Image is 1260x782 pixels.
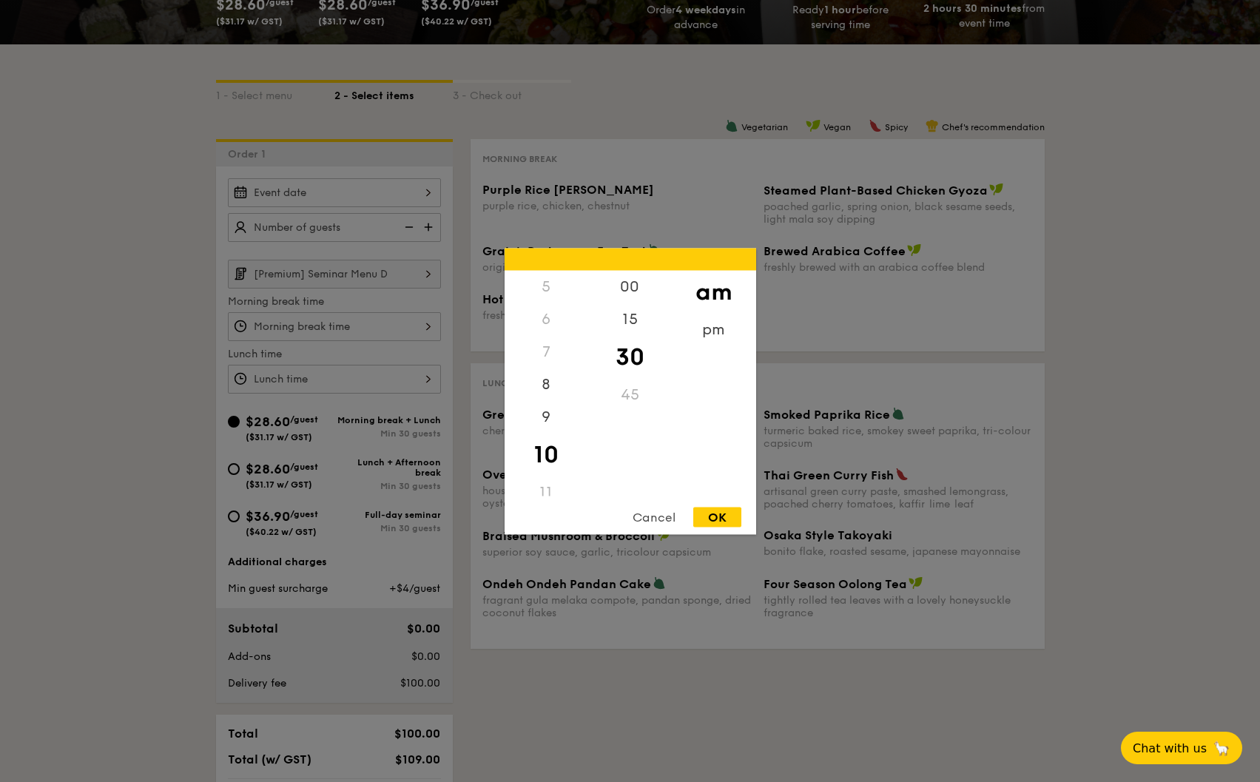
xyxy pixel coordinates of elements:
[1121,732,1242,764] button: Chat with us🦙
[505,433,588,476] div: 10
[1213,740,1230,757] span: 🦙
[693,507,741,527] div: OK
[588,270,672,303] div: 00
[505,368,588,400] div: 8
[588,378,672,411] div: 45
[505,303,588,335] div: 6
[505,270,588,303] div: 5
[618,507,690,527] div: Cancel
[505,476,588,508] div: 11
[588,303,672,335] div: 15
[672,313,755,346] div: pm
[505,335,588,368] div: 7
[505,400,588,433] div: 9
[1133,741,1207,755] span: Chat with us
[672,270,755,313] div: am
[588,335,672,378] div: 30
